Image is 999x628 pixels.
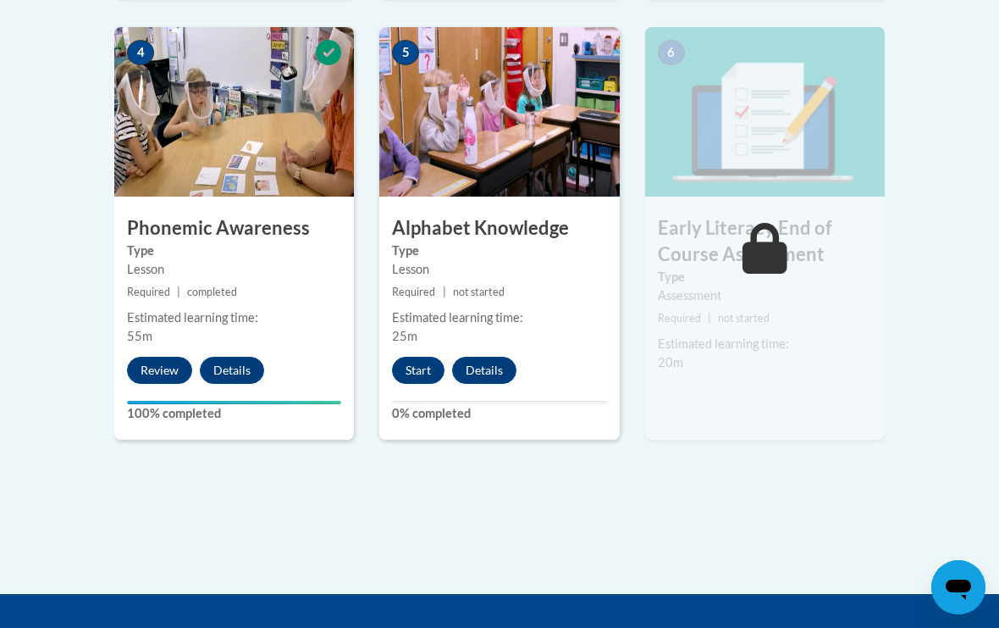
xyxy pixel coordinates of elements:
[127,40,154,65] span: 4
[392,308,606,327] div: Estimated learning time:
[658,335,872,353] div: Estimated learning time:
[392,404,606,423] label: 0% completed
[127,260,341,279] div: Lesson
[931,560,985,614] iframe: Button to launch messaging window
[392,329,417,343] span: 25m
[200,357,264,384] button: Details
[453,286,505,298] span: not started
[392,40,419,65] span: 5
[443,286,446,298] span: |
[127,329,152,343] span: 55m
[392,357,444,384] button: Start
[392,286,435,298] span: Required
[379,215,619,242] h3: Alphabet Knowledge
[708,312,711,325] span: |
[718,312,770,325] span: not started
[127,308,341,327] div: Estimated learning time:
[127,242,341,260] label: Type
[658,40,685,65] span: 6
[645,27,885,197] img: Course Image
[658,286,872,305] div: Assessment
[187,286,237,298] span: completed
[114,215,354,242] h3: Phonemic Awareness
[177,286,180,298] span: |
[127,357,192,384] button: Review
[658,355,683,370] span: 20m
[645,215,885,268] h3: Early Literacy End of Course Assessment
[658,268,872,286] label: Type
[392,242,606,260] label: Type
[392,260,606,279] div: Lesson
[452,357,516,384] button: Details
[127,401,341,404] div: Your progress
[127,286,170,298] span: Required
[379,27,619,197] img: Course Image
[114,27,354,197] img: Course Image
[658,312,701,325] span: Required
[127,404,341,423] label: 100% completed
